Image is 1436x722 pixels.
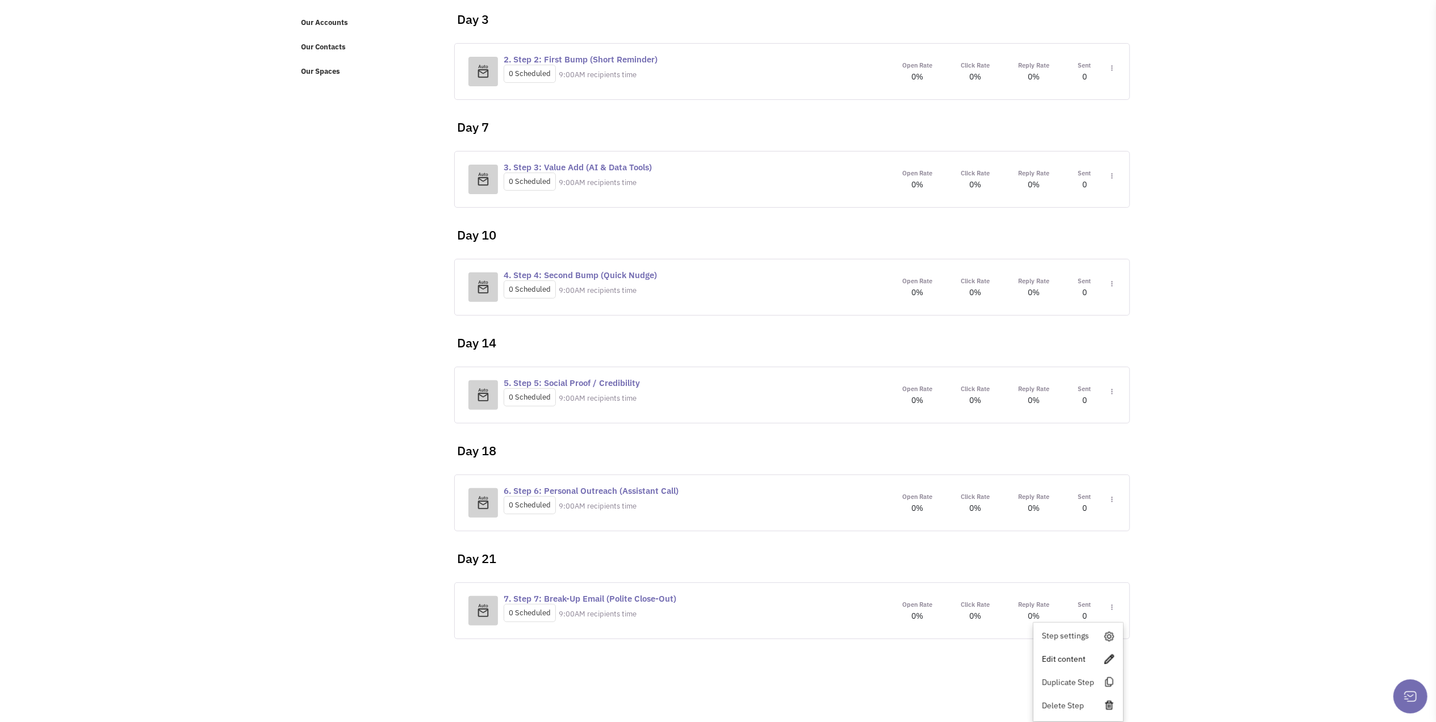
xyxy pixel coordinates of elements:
p: Sent [1078,491,1091,502]
span: 0% [911,611,923,621]
p: Reply Rate [1018,383,1049,394]
a: Step settings [1033,626,1123,646]
a: Duplicate Step [1033,672,1123,692]
p: Open Rate [902,275,932,287]
span: 0% [1028,503,1040,513]
a: 3. Step 3: Value Add (AI & Data Tools) [504,162,652,173]
p: Reply Rate [1018,167,1049,179]
span: 0 [1082,395,1087,405]
img: icon-autoemail-2x.png [477,603,489,618]
img: icon-autoemail-2x.png [477,64,489,79]
span: 0% [911,287,923,297]
p: Sent [1078,275,1091,287]
p: Reply Rate [1018,491,1049,502]
p: 9:00AM recipients time [559,286,637,296]
p: Reply Rate [1018,275,1049,287]
span: 0% [969,395,981,405]
span: 0% [1028,287,1040,297]
p: 9:00AM recipients time [559,178,637,188]
span: 0% [911,395,923,405]
span: 0 [1082,179,1087,190]
span: 0% [969,179,981,190]
img: editmenu [1111,173,1113,179]
span: 0 [1082,611,1087,621]
span: 0% [1028,72,1040,82]
a: Our Contacts [296,37,420,58]
p: 0 Scheduled [504,280,556,299]
span: 0% [969,287,981,297]
img: akar-icons_gear.png [1104,631,1115,642]
img: editmenu [1111,605,1113,611]
span: 0% [1028,611,1040,621]
p: Click Rate [961,491,990,502]
span: 0% [911,503,923,513]
a: Edit content [1033,649,1123,669]
div: Day 10 [449,208,1136,253]
p: Sent [1078,60,1091,71]
p: Click Rate [961,60,990,71]
img: editmenu [1111,65,1113,72]
p: Open Rate [902,599,932,610]
p: Open Rate [902,167,932,179]
span: Our Contacts [302,43,346,52]
p: 9:00AM recipients time [559,609,637,620]
div: Day 21 [449,531,1136,577]
p: Sent [1078,383,1091,394]
img: bx_bx-trash.png [1104,700,1115,711]
p: Sent [1078,599,1091,610]
p: Open Rate [902,60,932,71]
span: Our Spaces [302,66,341,76]
a: 6. Step 6: Personal Outreach (Assistant Call) [504,485,679,496]
img: icon-autoemail-2x.png [477,495,489,510]
p: Click Rate [961,383,990,394]
p: Click Rate [961,599,990,610]
span: 0% [969,611,981,621]
span: 0% [969,503,981,513]
p: Reply Rate [1018,599,1049,610]
p: 9:00AM recipients time [559,501,637,512]
img: Copy.png [1104,677,1115,687]
a: Our Accounts [296,12,420,34]
p: Click Rate [961,275,990,287]
p: Sent [1078,167,1091,179]
img: editmenu [1111,281,1113,287]
img: icon-autoemail-2x.png [477,387,489,402]
a: 5. Step 5: Social Proof / Credibility [504,377,640,388]
p: Click Rate [961,167,990,179]
p: 0 Scheduled [504,173,556,191]
img: icon-autoemail-2x.png [477,171,489,187]
p: 0 Scheduled [504,388,556,407]
p: 0 Scheduled [504,65,556,83]
span: 0 [1082,72,1087,82]
a: 7. Step 7: Break-Up Email (Polite Close-Out) [504,593,676,604]
p: 9:00AM recipients time [559,70,637,81]
a: Delete Step [1033,695,1123,716]
div: Day 14 [449,316,1136,361]
p: Open Rate [902,491,932,502]
span: 0% [1028,395,1040,405]
div: Day 7 [449,100,1136,145]
span: 0% [911,179,923,190]
img: editmenu [1111,389,1113,395]
a: Our Spaces [296,61,420,83]
img: Edit-Pencil.png [1105,654,1115,664]
div: Day 18 [449,423,1136,469]
span: Our Accounts [302,18,349,28]
img: icon-autoemail-2x.png [477,279,489,295]
p: 0 Scheduled [504,496,556,515]
span: 0% [1028,179,1040,190]
span: 0 [1082,503,1087,513]
span: 0% [911,72,923,82]
p: Reply Rate [1018,60,1049,71]
span: 0% [969,72,981,82]
p: 0 Scheduled [504,604,556,623]
p: 9:00AM recipients time [559,393,637,404]
p: Open Rate [902,383,932,394]
a: 4. Step 4: Second Bump (Quick Nudge) [504,270,657,280]
a: 2. Step 2: First Bump (Short Reminder) [504,54,658,65]
span: 0 [1082,287,1087,297]
img: editmenu [1111,497,1113,503]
